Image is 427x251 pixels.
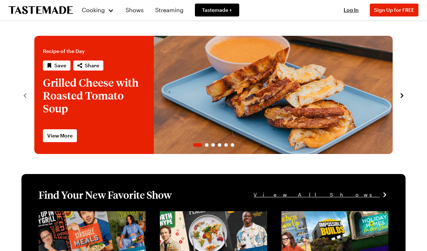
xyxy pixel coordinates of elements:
[231,143,234,147] span: Go to slide 6
[160,212,257,219] a: View full content for [object Object]
[370,4,418,16] button: Sign Up for FREE
[337,6,365,14] button: Log In
[224,143,228,147] span: Go to slide 5
[21,91,29,99] button: navigate to previous item
[39,188,172,201] h1: Find Your New Favorite Show
[73,61,103,71] button: Share
[85,62,99,69] span: Share
[193,143,202,147] span: Go to slide 1
[39,212,136,219] a: View full content for [object Object]
[82,1,114,19] button: Cooking
[211,143,215,147] span: Go to slide 3
[281,212,379,219] a: View full content for [object Object]
[34,36,393,154] div: 1 / 6
[43,129,77,142] a: View More
[374,7,414,13] span: Sign Up for FREE
[202,6,232,14] span: Tastemade +
[82,6,105,13] span: Cooking
[195,4,239,16] a: Tastemade +
[254,191,380,199] span: View All Shows
[254,191,388,199] a: View All Shows
[9,6,73,14] a: To Tastemade Home Page
[344,7,359,13] span: Log In
[54,62,66,69] span: Save
[43,61,70,71] button: Save recipe
[205,143,208,147] span: Go to slide 2
[398,91,406,99] button: navigate to next item
[47,132,73,139] span: View More
[218,143,221,147] span: Go to slide 4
